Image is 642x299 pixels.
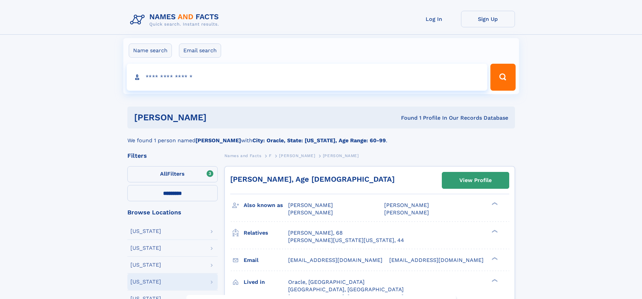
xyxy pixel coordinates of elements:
span: [PERSON_NAME] [288,202,333,208]
div: [US_STATE] [130,229,161,234]
div: Filters [127,153,218,159]
span: F [269,153,272,158]
a: [PERSON_NAME], Age [DEMOGRAPHIC_DATA] [230,175,395,183]
label: Filters [127,166,218,182]
span: [PERSON_NAME] [384,209,429,216]
div: Browse Locations [127,209,218,215]
div: ❯ [490,278,498,282]
img: Logo Names and Facts [127,11,224,29]
span: [EMAIL_ADDRESS][DOMAIN_NAME] [389,257,484,263]
button: Search Button [490,64,515,91]
label: Name search [129,43,172,58]
h3: Email [244,255,288,266]
div: View Profile [459,173,492,188]
a: [PERSON_NAME], 68 [288,229,343,237]
span: [EMAIL_ADDRESS][DOMAIN_NAME] [288,257,383,263]
div: Found 1 Profile In Our Records Database [304,114,508,122]
a: View Profile [442,172,509,188]
a: Names and Facts [224,151,262,160]
a: [PERSON_NAME][US_STATE][US_STATE], 44 [288,237,404,244]
h3: Also known as [244,200,288,211]
span: [PERSON_NAME] [323,153,359,158]
label: Email search [179,43,221,58]
a: F [269,151,272,160]
span: [PERSON_NAME] [288,209,333,216]
div: [US_STATE] [130,279,161,285]
b: City: Oracle, State: [US_STATE], Age Range: 60-99 [252,137,386,144]
a: Log In [407,11,461,27]
b: [PERSON_NAME] [195,137,241,144]
a: [PERSON_NAME] [279,151,315,160]
h1: [PERSON_NAME] [134,113,304,122]
span: [PERSON_NAME] [384,202,429,208]
h3: Lived in [244,276,288,288]
div: ❯ [490,229,498,233]
div: [US_STATE] [130,262,161,268]
div: ❯ [490,256,498,261]
span: Oracle, [GEOGRAPHIC_DATA] [288,279,365,285]
span: [PERSON_NAME] [279,153,315,158]
div: We found 1 person named with . [127,128,515,145]
div: [US_STATE] [130,245,161,251]
span: All [160,171,167,177]
h3: Relatives [244,227,288,239]
span: [GEOGRAPHIC_DATA], [GEOGRAPHIC_DATA] [288,286,404,293]
div: ❯ [490,202,498,206]
a: Sign Up [461,11,515,27]
input: search input [127,64,488,91]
